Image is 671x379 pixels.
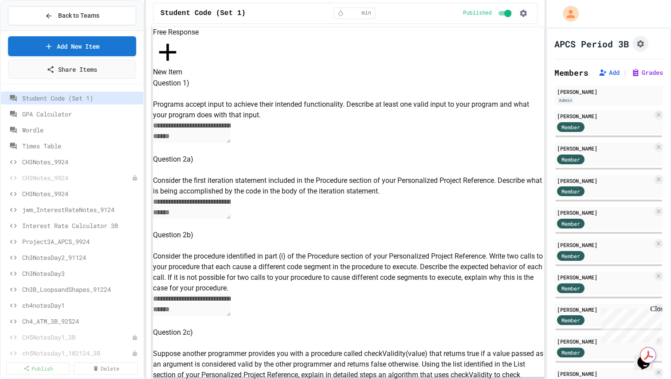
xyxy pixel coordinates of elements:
[153,99,544,120] p: Programs accept input to achieve their intended functionality. Describe at least one valid input ...
[561,220,580,228] span: Member
[153,230,544,240] h6: Question 2b)
[557,273,652,281] div: [PERSON_NAME]
[22,125,140,135] span: Wordle
[8,6,136,25] button: Back to Teams
[22,157,140,166] span: CH3Notes_9924
[554,66,589,79] h2: Members
[598,68,620,77] button: Add
[8,36,136,56] a: Add New Item
[561,348,580,356] span: Member
[557,144,652,152] div: [PERSON_NAME]
[4,4,61,56] div: Chat with us now!Close
[132,334,138,340] div: Unpublished
[557,370,652,378] div: [PERSON_NAME]
[22,93,140,103] span: Student Code (Set 1)
[153,327,544,338] h6: Question 2c)
[153,38,182,78] button: New Item
[161,8,246,19] span: Student Code (Set 1)
[561,155,580,163] span: Member
[153,175,544,197] p: Consider the first iteration statement included in the Procedure section of your Personalized Pro...
[361,10,371,17] span: min
[132,350,138,356] div: Unpublished
[553,4,581,24] div: My Account
[22,141,140,151] span: Times Table
[22,348,132,358] span: ch5Notesday1_102124_3B
[463,8,513,19] div: Content is published and visible to students
[557,306,652,313] div: [PERSON_NAME]
[22,237,140,246] span: Project3A_APCS_9924
[6,362,70,375] a: Publish
[22,109,140,119] span: GPA Calculator
[561,252,580,260] span: Member
[22,317,140,326] span: Ch4_ATM_3B_92524
[557,112,652,120] div: [PERSON_NAME]
[22,205,140,214] span: jwm_InterestRateNotes_9124
[153,251,544,294] p: Consider the procedure identified in part (i) of the Procedure section of your Personalized Proje...
[74,362,137,375] a: Delete
[634,344,662,370] iframe: chat widget
[22,189,140,198] span: CH3Notes_9924
[561,187,580,195] span: Member
[153,154,544,165] h6: Question 2a)
[132,175,138,181] div: Unpublished
[22,269,140,278] span: Ch3NotesDay3
[597,305,662,343] iframe: chat widget
[561,284,580,292] span: Member
[153,27,544,38] h6: Free Response
[22,333,132,342] span: CH5NotesDay1_3B
[22,285,140,294] span: Ch3B_LoopsandShapes_91224
[153,78,544,89] h6: Question 1)
[623,67,628,78] span: |
[561,123,580,131] span: Member
[554,38,629,50] h1: APCS Period 3B
[8,60,136,79] a: Share Items
[22,253,140,262] span: Ch3NotesDay2_91124
[632,36,648,52] button: Assignment Settings
[58,11,99,20] span: Back to Teams
[557,241,652,249] div: [PERSON_NAME]
[557,209,652,217] div: [PERSON_NAME]
[631,68,663,77] button: Grades
[557,337,652,345] div: [PERSON_NAME]
[22,221,140,230] span: Interest Rate Calculator 3B
[22,301,140,310] span: ch4notesDay1
[557,177,652,185] div: [PERSON_NAME]
[22,173,132,182] span: CH3Notes_9924
[557,88,660,96] div: [PERSON_NAME]
[463,10,492,17] span: Published
[561,316,580,324] span: Member
[557,97,574,104] div: Admin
